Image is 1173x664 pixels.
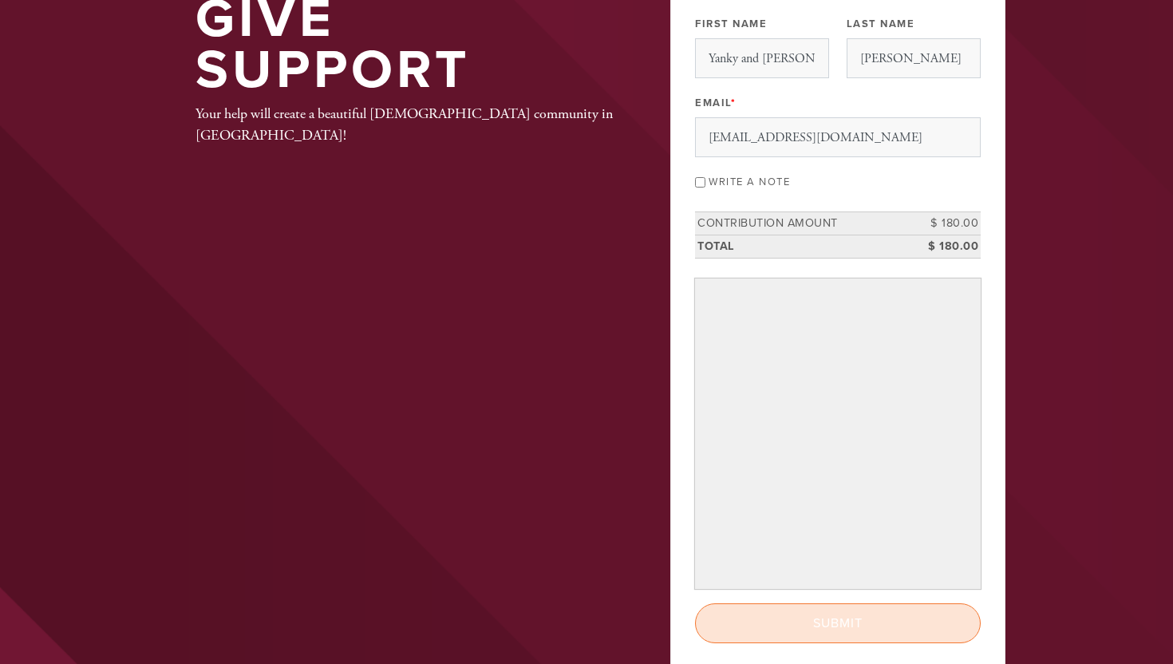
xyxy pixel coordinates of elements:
td: Total [695,235,909,258]
label: Write a note [709,176,790,188]
label: Last Name [847,17,915,31]
td: $ 180.00 [909,212,981,235]
span: This field is required. [731,97,737,109]
div: Your help will create a beautiful [DEMOGRAPHIC_DATA] community in [GEOGRAPHIC_DATA]! [195,103,618,146]
td: $ 180.00 [909,235,981,258]
td: Contribution Amount [695,212,909,235]
label: Email [695,96,736,110]
input: Submit [695,603,981,643]
iframe: Secure payment input frame [698,282,977,586]
label: First Name [695,17,767,31]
